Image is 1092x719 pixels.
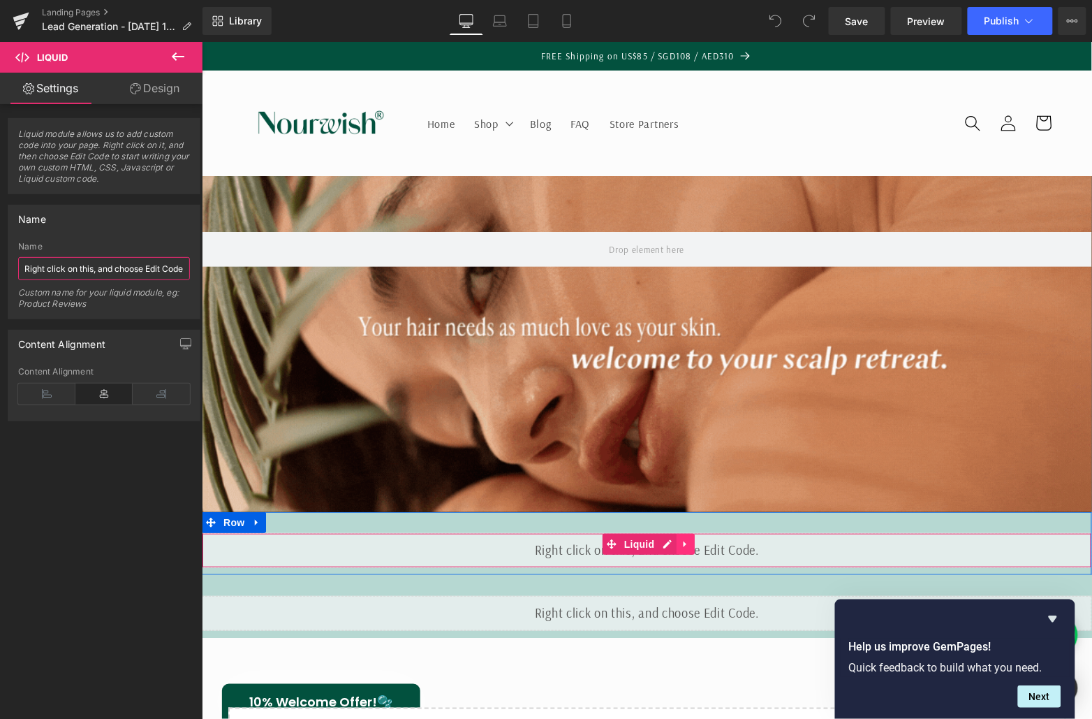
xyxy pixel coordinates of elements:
[318,65,359,99] a: Blog
[369,75,388,89] span: FAQ
[517,7,550,35] a: Tablet
[263,65,318,99] summary: Shop
[891,7,962,35] a: Preview
[908,14,945,29] span: Preview
[18,129,190,194] span: Liquid module allows us to add custom code into your page. Right click on it, and then choose Edi...
[359,65,398,99] a: FAQ
[475,492,493,513] a: Expand / Collapse
[46,470,64,491] a: Expand / Collapse
[42,7,202,18] a: Landing Pages
[408,75,478,89] span: Store Partners
[18,331,105,350] div: Content Alignment
[339,8,533,20] span: FREE Shipping on US$85 / SGD108 / AED310
[849,639,1061,655] h2: Help us improve GemPages!
[202,7,272,35] a: New Library
[328,75,350,89] span: Blog
[226,75,253,89] span: Home
[1058,7,1086,35] button: More
[550,7,584,35] a: Mobile
[229,15,262,27] span: Library
[762,7,790,35] button: Undo
[1018,685,1061,708] button: Next question
[18,367,190,377] div: Content Alignment
[849,661,1061,674] p: Quick feedback to build what you need.
[37,52,68,63] span: Liquid
[42,21,176,32] span: Lead Generation - [DATE] 15:53:20
[795,7,823,35] button: Redo
[846,14,869,29] span: Save
[398,65,487,99] a: Store Partners
[104,73,205,104] a: Design
[984,15,1019,27] span: Publish
[18,287,190,319] div: Custom name for your liquid module, eg: Product Reviews
[18,205,46,225] div: Name
[450,7,483,35] a: Desktop
[483,7,517,35] a: Laptop
[1045,611,1061,627] button: Hide survey
[754,64,790,99] summary: Search
[18,470,46,491] span: Row
[968,7,1053,35] button: Publish
[849,611,1061,708] div: Help us improve GemPages!
[18,242,190,252] div: Name
[216,65,263,99] a: Home
[40,60,194,103] img: nourwish®
[272,75,297,89] span: Shop
[419,492,457,513] span: Liquid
